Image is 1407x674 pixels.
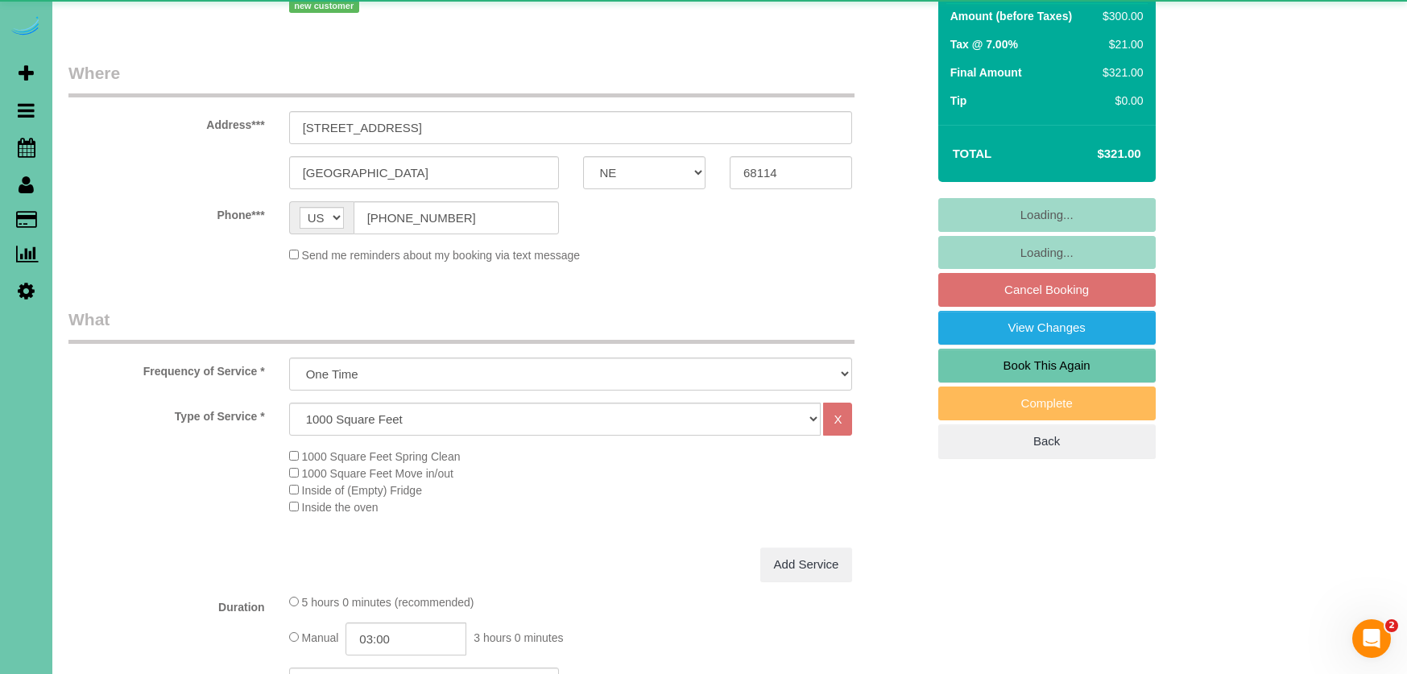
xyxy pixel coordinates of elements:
[1352,619,1391,658] iframe: Intercom live chat
[760,548,853,581] a: Add Service
[56,358,277,379] label: Frequency of Service *
[302,249,581,262] span: Send me reminders about my booking via text message
[1096,93,1143,109] div: $0.00
[68,308,855,344] legend: What
[10,16,42,39] img: Automaid Logo
[938,349,1156,382] a: Book This Again
[953,147,992,160] strong: Total
[950,36,1018,52] label: Tax @ 7.00%
[474,631,563,644] span: 3 hours 0 minutes
[1385,619,1398,632] span: 2
[302,450,461,463] span: 1000 Square Feet Spring Clean
[950,93,967,109] label: Tip
[938,311,1156,345] a: View Changes
[1096,36,1143,52] div: $21.00
[938,424,1156,458] a: Back
[302,596,474,609] span: 5 hours 0 minutes (recommended)
[302,501,379,514] span: Inside the oven
[302,467,453,480] span: 1000 Square Feet Move in/out
[68,61,855,97] legend: Where
[950,8,1072,24] label: Amount (before Taxes)
[1049,147,1140,161] h4: $321.00
[56,593,277,615] label: Duration
[1096,64,1143,81] div: $321.00
[1096,8,1143,24] div: $300.00
[950,64,1022,81] label: Final Amount
[56,403,277,424] label: Type of Service *
[302,484,422,497] span: Inside of (Empty) Fridge
[302,631,339,644] span: Manual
